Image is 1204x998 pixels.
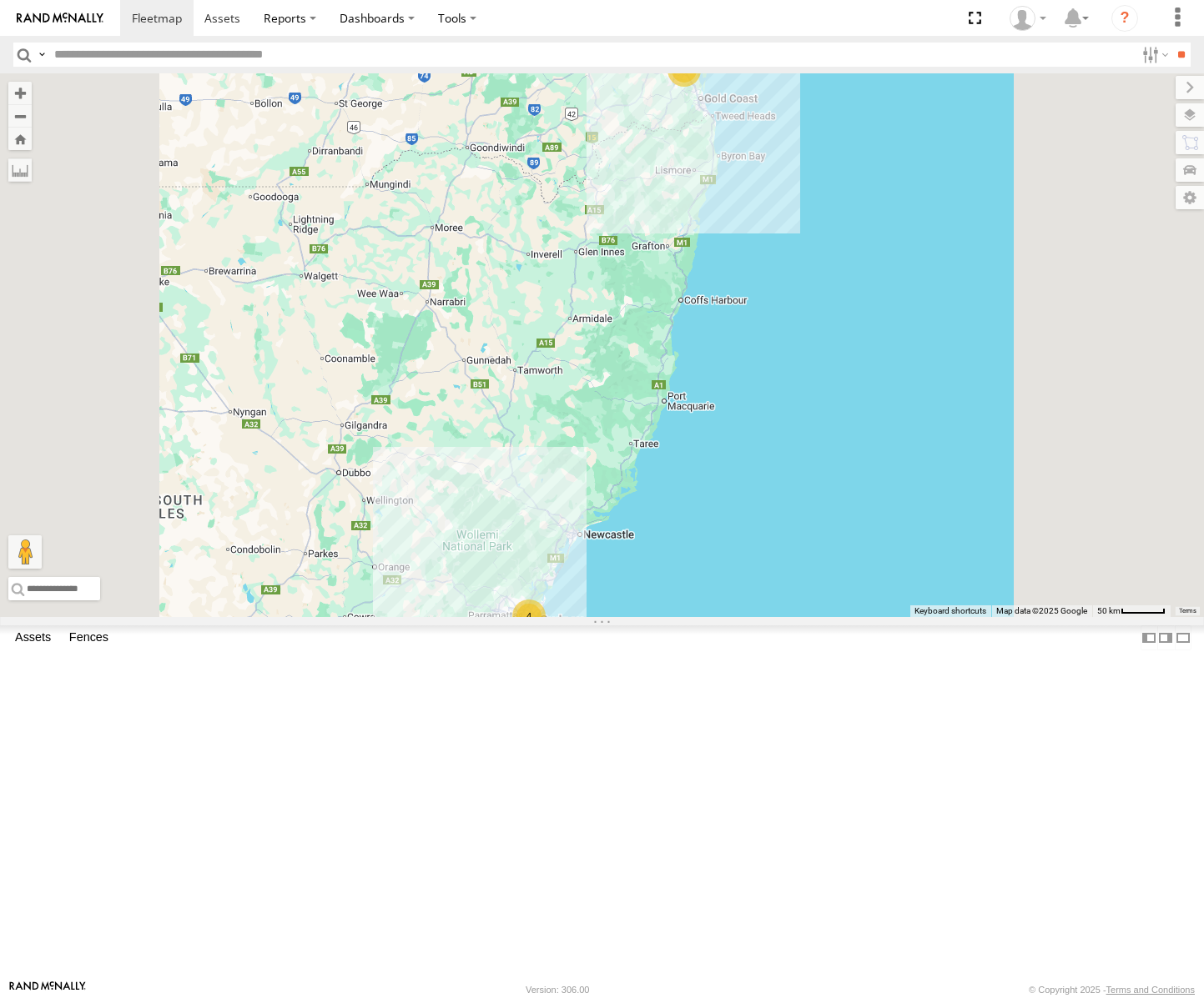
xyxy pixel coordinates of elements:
[914,605,986,617] button: Keyboard shortcuts
[17,13,103,24] img: rand-logo.svg
[1176,186,1204,209] label: Map Settings
[1136,43,1171,67] label: Search Filter Options
[1097,606,1121,615] span: 50 km
[1106,985,1195,995] a: Terms and Conditions
[1029,985,1195,995] div: © Copyright 2025 -
[1157,625,1174,649] label: Dock Summary Table to the Right
[9,981,86,998] a: Visit our Website
[8,128,32,150] button: Zoom Home
[8,158,32,182] label: Measure
[35,43,48,67] label: Search Query
[8,82,32,104] button: Zoom in
[1179,608,1196,614] a: Terms (opens in new tab)
[1141,625,1157,649] label: Dock Summary Table to the Left
[996,606,1087,615] span: Map data ©2025 Google
[1092,605,1171,617] button: Map scale: 50 km per 50 pixels
[512,599,546,633] div: 4
[1004,6,1052,31] div: James Oakden
[526,985,589,995] div: Version: 306.00
[1111,5,1138,32] i: ?
[8,535,42,569] button: Drag Pegman onto the map to open Street View
[8,104,32,128] button: Zoom out
[7,626,59,649] label: Assets
[61,626,117,649] label: Fences
[1175,625,1191,649] label: Hide Summary Table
